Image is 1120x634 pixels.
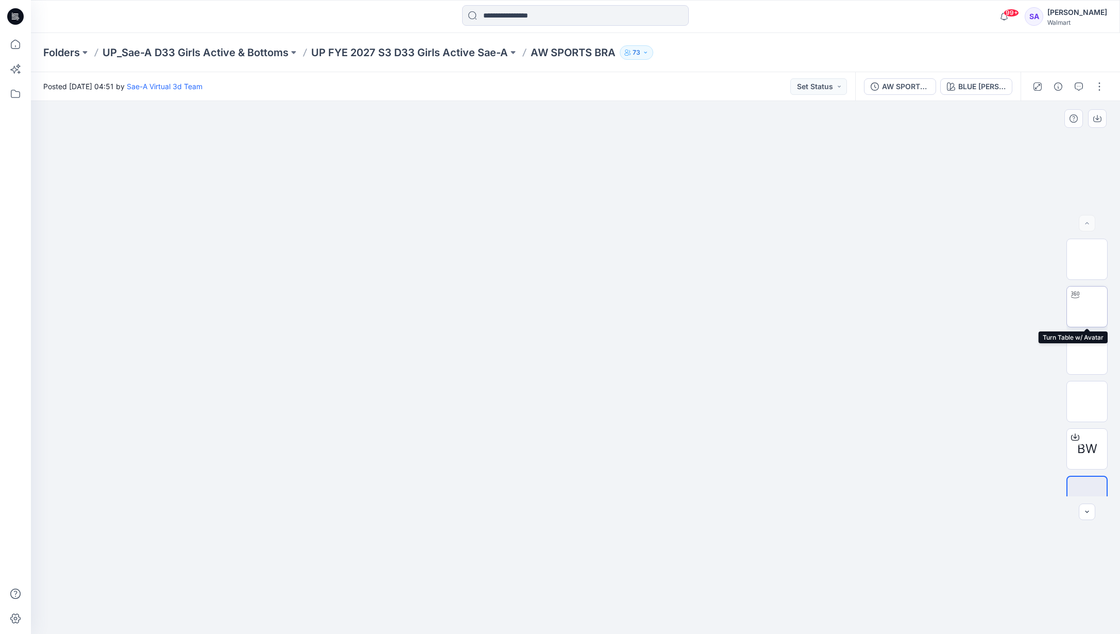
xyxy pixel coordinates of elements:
div: [PERSON_NAME] [1047,6,1107,19]
span: BW [1077,440,1097,458]
a: Folders [43,45,80,60]
button: 73 [620,45,653,60]
div: BLUE [PERSON_NAME] [958,81,1006,92]
a: Sae-A Virtual 3d Team [127,82,202,91]
button: BLUE [PERSON_NAME] [940,78,1012,95]
p: 73 [633,47,640,58]
button: Details [1050,78,1066,95]
p: AW SPORTS BRA [531,45,616,60]
span: 99+ [1004,9,1019,17]
div: SA [1025,7,1043,26]
a: UP_Sae-A D33 Girls Active & Bottoms [103,45,289,60]
button: AW SPORTS BRA_FULL COLORWAYS [864,78,936,95]
div: AW SPORTS BRA_FULL COLORWAYS [882,81,929,92]
span: Posted [DATE] 04:51 by [43,81,202,92]
div: Walmart [1047,19,1107,26]
a: UP FYE 2027 S3 D33 Girls Active Sae-A [311,45,508,60]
